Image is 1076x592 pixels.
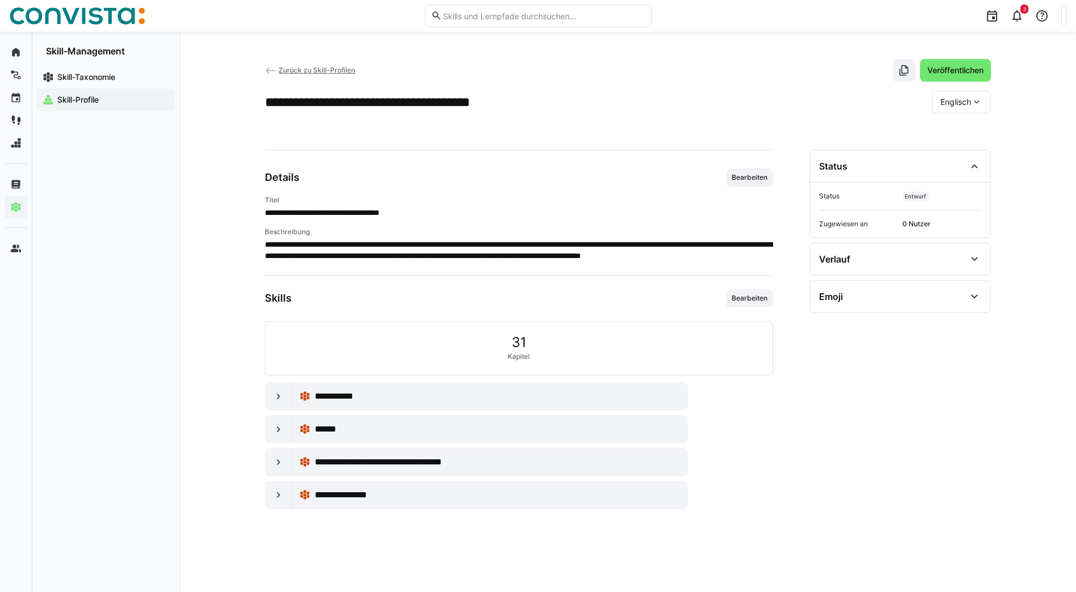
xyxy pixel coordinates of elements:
h4: Beschreibung [265,227,773,236]
span: Zugewiesen an [819,219,898,229]
span: 3 [1023,6,1026,12]
span: Bearbeiten [731,294,769,303]
input: Skills und Lernpfade durchsuchen… [442,11,645,21]
span: Veröffentlichen [926,65,985,76]
span: 31 [512,335,526,350]
div: Emoji [819,291,843,302]
div: Verlauf [819,253,850,265]
h4: Titel [265,196,773,205]
a: Zurück zu Skill-Profilen [265,66,356,74]
span: Status [819,192,898,201]
span: Englisch [940,96,971,108]
button: Bearbeiten [726,168,773,187]
span: Zurück zu Skill-Profilen [279,66,355,74]
h3: Details [265,171,299,184]
span: Entwurf [905,193,926,200]
span: Kapitel [508,352,530,361]
h3: Skills [265,292,292,305]
button: Bearbeiten [726,289,773,307]
div: Status [819,160,847,172]
span: 0 Nutzer [902,219,981,229]
button: Veröffentlichen [920,59,991,82]
span: Bearbeiten [731,173,769,182]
